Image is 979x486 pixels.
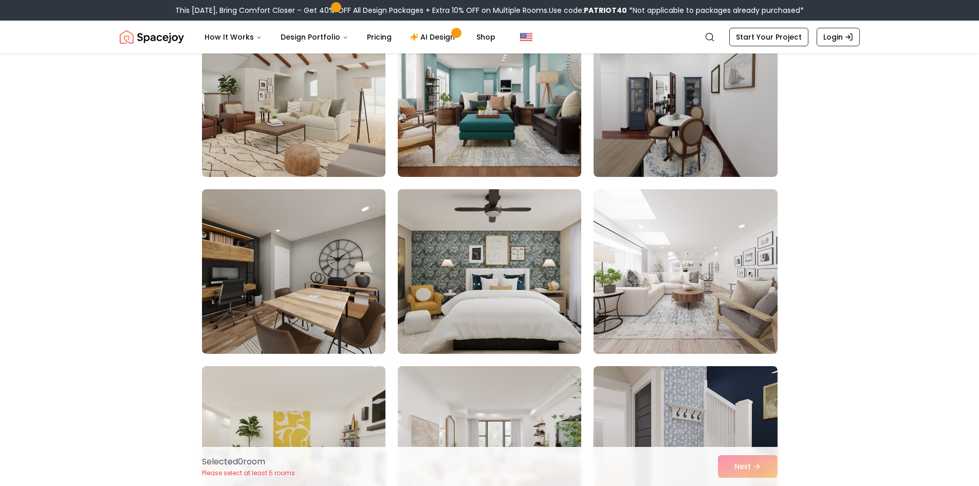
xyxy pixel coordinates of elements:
button: How It Works [196,27,270,47]
a: Start Your Project [729,28,808,46]
p: Please select at least 5 rooms [202,469,295,477]
img: Room room-59 [398,189,581,354]
img: Room room-55 [202,12,385,177]
a: Pricing [359,27,400,47]
a: Login [817,28,860,46]
img: Room room-58 [202,189,385,354]
a: Shop [468,27,504,47]
span: Use code: [549,5,627,15]
b: PATRIOT40 [584,5,627,15]
span: *Not applicable to packages already purchased* [627,5,804,15]
img: Room room-56 [398,12,581,177]
img: Room room-60 [594,189,777,354]
p: Selected 0 room [202,456,295,468]
img: Spacejoy Logo [120,27,184,47]
div: This [DATE], Bring Comfort Closer – Get 40% OFF All Design Packages + Extra 10% OFF on Multiple R... [175,5,804,15]
img: Room room-57 [594,12,777,177]
a: AI Design [402,27,466,47]
nav: Main [196,27,504,47]
button: Design Portfolio [272,27,357,47]
a: Spacejoy [120,27,184,47]
img: United States [520,31,532,43]
nav: Global [120,21,860,53]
